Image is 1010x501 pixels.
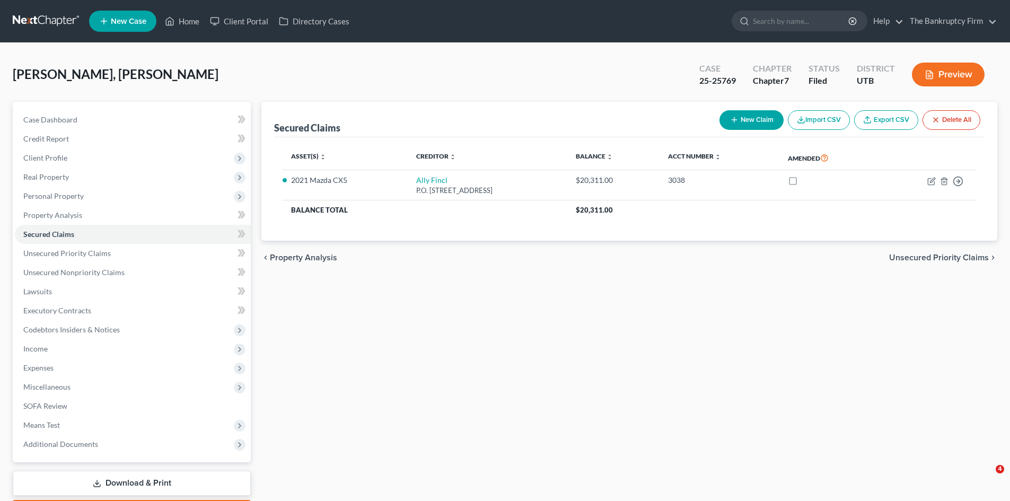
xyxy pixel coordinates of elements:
a: Home [160,12,205,31]
span: New Case [111,17,146,25]
a: Balance unfold_more [576,152,613,160]
span: Codebtors Insiders & Notices [23,325,120,334]
span: $20,311.00 [576,206,613,214]
span: Income [23,344,48,353]
a: Creditor unfold_more [416,152,456,160]
span: Unsecured Nonpriority Claims [23,268,125,277]
span: Miscellaneous [23,382,71,391]
span: Secured Claims [23,230,74,239]
li: 2021 Mazda CX5 [291,175,399,186]
div: 25-25769 [699,75,736,87]
span: Case Dashboard [23,115,77,124]
div: Filed [809,75,840,87]
button: Delete All [923,110,980,130]
div: Secured Claims [274,121,340,134]
input: Search by name... [753,11,850,31]
button: Preview [912,63,985,86]
a: Unsecured Nonpriority Claims [15,263,251,282]
a: Property Analysis [15,206,251,225]
span: Additional Documents [23,440,98,449]
i: unfold_more [450,154,456,160]
a: Ally Fincl [416,175,447,184]
a: SOFA Review [15,397,251,416]
button: chevron_left Property Analysis [261,253,337,262]
span: Property Analysis [23,210,82,219]
span: 4 [996,465,1004,473]
a: Export CSV [854,110,918,130]
span: Unsecured Priority Claims [23,249,111,258]
i: chevron_left [261,253,270,262]
a: Help [868,12,903,31]
div: Case [699,63,736,75]
i: unfold_more [715,154,721,160]
a: Directory Cases [274,12,355,31]
span: Real Property [23,172,69,181]
div: 3038 [668,175,771,186]
span: Means Test [23,420,60,429]
th: Amended [779,146,878,170]
div: Chapter [753,63,792,75]
i: chevron_right [989,253,997,262]
span: Unsecured Priority Claims [889,253,989,262]
span: Executory Contracts [23,306,91,315]
button: New Claim [719,110,784,130]
a: Credit Report [15,129,251,148]
a: The Bankruptcy Firm [904,12,997,31]
span: Client Profile [23,153,67,162]
span: Personal Property [23,191,84,200]
button: Import CSV [788,110,850,130]
div: Chapter [753,75,792,87]
div: P.O. [STREET_ADDRESS] [416,186,559,196]
a: Lawsuits [15,282,251,301]
th: Balance Total [283,200,567,219]
a: Download & Print [13,471,251,496]
i: unfold_more [607,154,613,160]
div: UTB [857,75,895,87]
span: 7 [784,75,789,85]
button: Unsecured Priority Claims chevron_right [889,253,997,262]
span: [PERSON_NAME], [PERSON_NAME] [13,66,218,82]
span: Credit Report [23,134,69,143]
span: SOFA Review [23,401,67,410]
a: Unsecured Priority Claims [15,244,251,263]
span: Expenses [23,363,54,372]
div: District [857,63,895,75]
a: Acct Number unfold_more [668,152,721,160]
a: Secured Claims [15,225,251,244]
a: Client Portal [205,12,274,31]
div: Status [809,63,840,75]
div: $20,311.00 [576,175,651,186]
i: unfold_more [320,154,326,160]
a: Case Dashboard [15,110,251,129]
span: Lawsuits [23,287,52,296]
iframe: Intercom live chat [974,465,999,490]
a: Executory Contracts [15,301,251,320]
span: Property Analysis [270,253,337,262]
a: Asset(s) unfold_more [291,152,326,160]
